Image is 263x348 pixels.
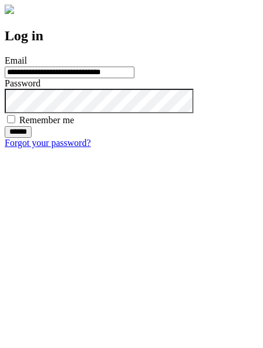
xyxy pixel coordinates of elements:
img: logo-4e3dc11c47720685a147b03b5a06dd966a58ff35d612b21f08c02c0306f2b779.png [5,5,14,14]
label: Remember me [19,115,74,125]
h2: Log in [5,28,258,44]
a: Forgot your password? [5,138,91,148]
label: Email [5,55,27,65]
label: Password [5,78,40,88]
